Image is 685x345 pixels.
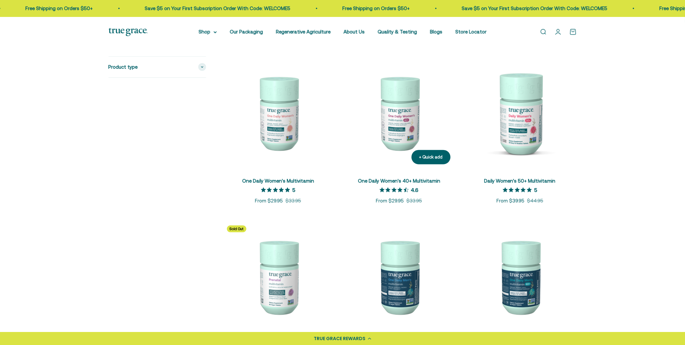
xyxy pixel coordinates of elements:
[109,63,138,71] span: Product type
[109,57,206,77] summary: Product type
[407,197,422,205] compare-at-price: $33.95
[380,186,411,195] span: 4.6 out of 5 stars rating in total 25 reviews.
[261,186,293,195] span: 5 out of 5 stars rating in total 12 reviews.
[293,186,296,193] p: 5
[419,154,443,161] div: + Quick add
[442,5,587,12] p: Save $5 on Your First Subscription Order With Code: WELCOME5
[242,178,314,184] a: One Daily Women's Multivitamin
[6,6,73,11] a: Free Shipping on Orders $50+
[343,220,456,334] img: One Daily Men's Multivitamin
[323,6,390,11] a: Free Shipping on Orders $50+
[199,28,217,36] summary: Shop
[314,335,366,342] div: TRUE GRACE REWARDS
[464,220,577,334] img: One Daily Men's 40+ Multivitamin
[411,186,419,193] p: 4.6
[344,29,365,34] a: About Us
[484,178,556,184] a: Daily Women's 50+ Multivitamin
[276,29,331,34] a: Regenerative Agriculture
[286,197,301,205] compare-at-price: $33.95
[378,29,417,34] a: Quality & Testing
[230,29,263,34] a: Our Packaging
[358,178,440,184] a: One Daily Women's 40+ Multivitamin
[464,56,577,170] img: Daily Women's 50+ Multivitamin
[534,186,537,193] p: 5
[376,197,404,205] sale-price: From $29.95
[455,29,487,34] a: Store Locator
[343,56,456,170] img: Daily Multivitamin for Immune Support, Energy, Daily Balance, and Healthy Bone Support* Vitamin A...
[222,56,335,170] img: We select ingredients that play a concrete role in true health, and we include them at effective ...
[125,5,270,12] p: Save $5 on Your First Subscription Order With Code: WELCOME5
[255,197,283,205] sale-price: From $29.95
[430,29,442,34] a: Blogs
[497,197,525,205] sale-price: From $39.95
[527,197,544,205] compare-at-price: $44.95
[503,186,534,195] span: 5 out of 5 stars rating in total 14 reviews.
[412,150,451,165] button: + Quick add
[222,220,335,334] img: Daily Multivitamin to Support a Healthy Mom & Baby* For women during pre-conception, pregnancy, a...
